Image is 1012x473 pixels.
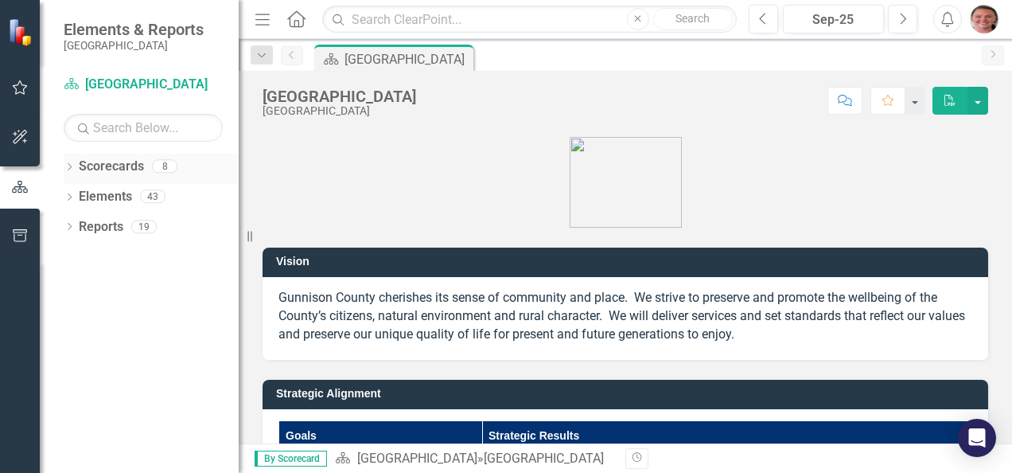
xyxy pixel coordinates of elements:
div: Sep-25 [788,10,878,29]
small: [GEOGRAPHIC_DATA] [64,39,204,52]
input: Search ClearPoint... [322,6,737,33]
a: Elements [79,188,132,206]
button: Search [653,8,733,30]
div: [GEOGRAPHIC_DATA] [263,88,416,105]
a: Scorecards [79,158,144,176]
img: Gunnison%20Co%20Logo%20E-small.png [570,137,682,228]
div: 19 [131,220,157,233]
button: Sep-25 [783,5,884,33]
h3: Vision [276,256,980,268]
div: 43 [140,190,165,204]
a: [GEOGRAPHIC_DATA] [357,451,477,466]
div: [GEOGRAPHIC_DATA] [263,105,416,117]
a: Reports [79,218,123,236]
span: Search [675,12,710,25]
div: [GEOGRAPHIC_DATA] [344,49,469,69]
span: Elements & Reports [64,20,204,39]
span: By Scorecard [255,451,327,467]
div: Open Intercom Messenger [958,419,996,457]
input: Search Below... [64,114,223,142]
div: [GEOGRAPHIC_DATA] [484,451,604,466]
a: [GEOGRAPHIC_DATA] [64,76,223,94]
div: 8 [152,160,177,174]
p: Gunnison County cherishes its sense of community and place. We strive to preserve and promote the... [278,289,972,344]
h3: Strategic Alignment [276,388,980,400]
div: » [335,450,613,468]
img: Mary Kunes [970,5,998,33]
img: ClearPoint Strategy [8,18,36,46]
